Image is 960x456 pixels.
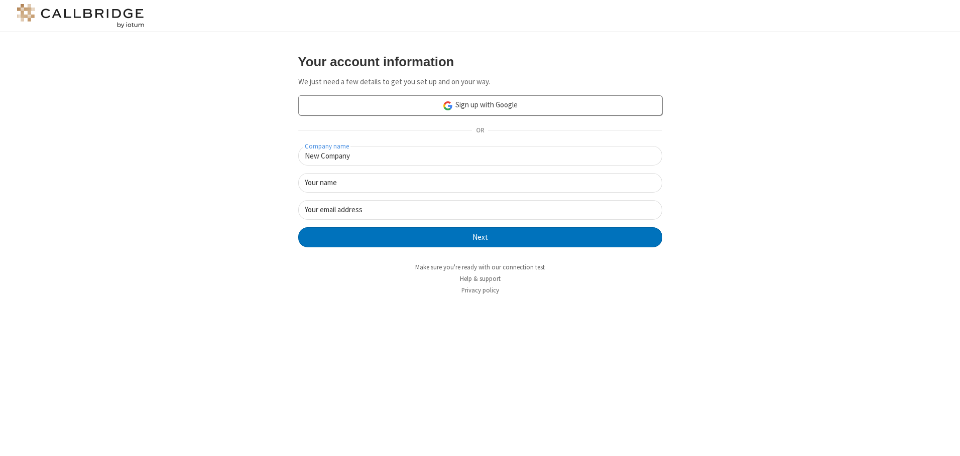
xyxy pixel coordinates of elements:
input: Company name [298,146,662,166]
span: OR [472,124,488,138]
a: Help & support [460,274,501,283]
h3: Your account information [298,55,662,69]
input: Your name [298,173,662,193]
button: Next [298,227,662,247]
img: logo@2x.png [15,4,146,28]
a: Make sure you're ready with our connection test [415,263,545,271]
a: Privacy policy [461,286,499,294]
p: We just need a few details to get you set up and on your way. [298,76,662,88]
img: google-icon.png [442,100,453,111]
a: Sign up with Google [298,95,662,115]
input: Your email address [298,200,662,220]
